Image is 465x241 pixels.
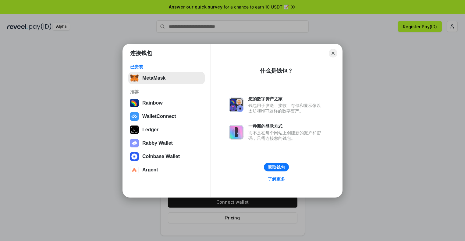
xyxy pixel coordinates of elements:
div: Ledger [142,127,158,133]
button: Close [329,49,337,57]
h1: 连接钱包 [130,50,152,57]
img: svg+xml,%3Csvg%20width%3D%2228%22%20height%3D%2228%22%20viewBox%3D%220%200%2028%2028%22%20fill%3D... [130,166,139,174]
img: svg+xml,%3Csvg%20width%3D%22120%22%20height%3D%22120%22%20viewBox%3D%220%200%20120%20120%22%20fil... [130,99,139,107]
div: 什么是钱包？ [260,67,293,74]
div: 您的数字资产之家 [248,96,324,102]
div: 而不是在每个网站上创建新的账户和密码，只需连接您的钱包。 [248,130,324,141]
button: 获取钱包 [264,163,289,171]
button: Coinbase Wallet [128,150,205,163]
div: 一种新的登录方式 [248,123,324,129]
a: 了解更多 [264,175,289,183]
div: Coinbase Wallet [142,154,180,159]
div: WalletConnect [142,114,176,119]
img: svg+xml,%3Csvg%20width%3D%2228%22%20height%3D%2228%22%20viewBox%3D%220%200%2028%2028%22%20fill%3D... [130,152,139,161]
button: WalletConnect [128,110,205,122]
button: Ledger [128,124,205,136]
div: 钱包用于发送、接收、存储和显示像以太坊和NFT这样的数字资产。 [248,103,324,114]
img: svg+xml,%3Csvg%20xmlns%3D%22http%3A%2F%2Fwww.w3.org%2F2000%2Fsvg%22%20fill%3D%22none%22%20viewBox... [229,125,243,139]
button: MetaMask [128,72,205,84]
div: Argent [142,167,158,173]
img: svg+xml,%3Csvg%20xmlns%3D%22http%3A%2F%2Fwww.w3.org%2F2000%2Fsvg%22%20fill%3D%22none%22%20viewBox... [229,98,243,112]
div: 获取钱包 [268,164,285,170]
button: Rabby Wallet [128,137,205,149]
div: 了解更多 [268,176,285,182]
img: svg+xml,%3Csvg%20xmlns%3D%22http%3A%2F%2Fwww.w3.org%2F2000%2Fsvg%22%20fill%3D%22none%22%20viewBox... [130,139,139,147]
img: svg+xml,%3Csvg%20xmlns%3D%22http%3A%2F%2Fwww.w3.org%2F2000%2Fsvg%22%20width%3D%2228%22%20height%3... [130,126,139,134]
div: Rabby Wallet [142,140,173,146]
div: 已安装 [130,64,203,70]
img: svg+xml,%3Csvg%20width%3D%2228%22%20height%3D%2228%22%20viewBox%3D%220%200%2028%2028%22%20fill%3D... [130,112,139,121]
div: 推荐 [130,89,203,95]
img: svg+xml,%3Csvg%20fill%3D%22none%22%20height%3D%2233%22%20viewBox%3D%220%200%2035%2033%22%20width%... [130,74,139,82]
button: Rainbow [128,97,205,109]
div: Rainbow [142,100,163,106]
button: Argent [128,164,205,176]
div: MetaMask [142,75,165,81]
